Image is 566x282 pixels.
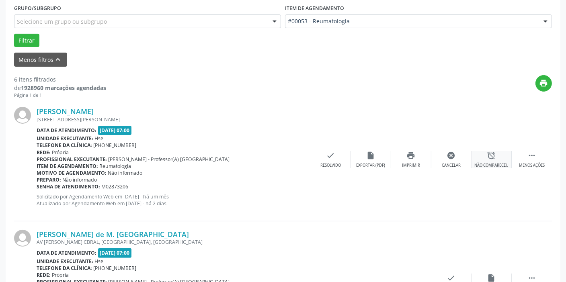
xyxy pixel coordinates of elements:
[288,17,535,25] span: #00053 - Reumatologia
[37,163,98,170] b: Item de agendamento:
[539,79,548,88] i: print
[402,163,420,168] div: Imprimir
[108,170,143,176] span: Não informado
[37,193,311,207] p: Solicitado por Agendamento Web em [DATE] - há um mês Atualizado por Agendamento Web em [DATE] - h...
[94,265,137,272] span: [PHONE_NUMBER]
[14,92,106,99] div: Página 1 de 1
[37,116,311,123] div: [STREET_ADDRESS][PERSON_NAME]
[14,34,39,47] button: Filtrar
[14,75,106,84] div: 6 itens filtrados
[37,142,92,149] b: Telefone da clínica:
[37,156,107,163] b: Profissional executante:
[102,183,129,190] span: M02873206
[37,135,93,142] b: Unidade executante:
[17,17,107,26] span: Selecione um grupo ou subgrupo
[37,183,100,190] b: Senha de atendimento:
[37,258,93,265] b: Unidade executante:
[21,84,106,92] strong: 1928960 marcações agendadas
[14,230,31,247] img: img
[95,135,104,142] span: Hse
[487,151,496,160] i: alarm_off
[535,75,552,92] button: print
[37,265,92,272] b: Telefone da clínica:
[37,239,431,245] div: AV [PERSON_NAME] CBRAL, [GEOGRAPHIC_DATA], [GEOGRAPHIC_DATA]
[63,176,97,183] span: Não informado
[14,107,31,124] img: img
[407,151,416,160] i: print
[367,151,375,160] i: insert_drive_file
[14,2,61,14] label: Grupo/Subgrupo
[100,163,131,170] span: Reumatologia
[519,163,545,168] div: Menos ações
[14,53,67,67] button: Menos filtroskeyboard_arrow_up
[37,272,51,278] b: Rede:
[37,107,94,116] a: [PERSON_NAME]
[54,55,63,64] i: keyboard_arrow_up
[37,127,96,134] b: Data de atendimento:
[94,142,137,149] span: [PHONE_NUMBER]
[285,2,344,14] label: Item de agendamento
[357,163,386,168] div: Exportar (PDF)
[14,84,106,92] div: de
[95,258,104,265] span: Hse
[447,151,456,160] i: cancel
[37,249,96,256] b: Data de atendimento:
[98,126,132,135] span: [DATE] 07:00
[527,151,536,160] i: 
[474,163,509,168] div: Não compareceu
[37,170,107,176] b: Motivo de agendamento:
[98,248,132,257] span: [DATE] 07:00
[37,176,61,183] b: Preparo:
[109,156,230,163] span: [PERSON_NAME] - Professor(A) [GEOGRAPHIC_DATA]
[442,163,461,168] div: Cancelar
[320,163,341,168] div: Resolvido
[326,151,335,160] i: check
[52,149,69,156] span: Própria
[37,230,189,239] a: [PERSON_NAME] de M. [GEOGRAPHIC_DATA]
[52,272,69,278] span: Própria
[37,149,51,156] b: Rede:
